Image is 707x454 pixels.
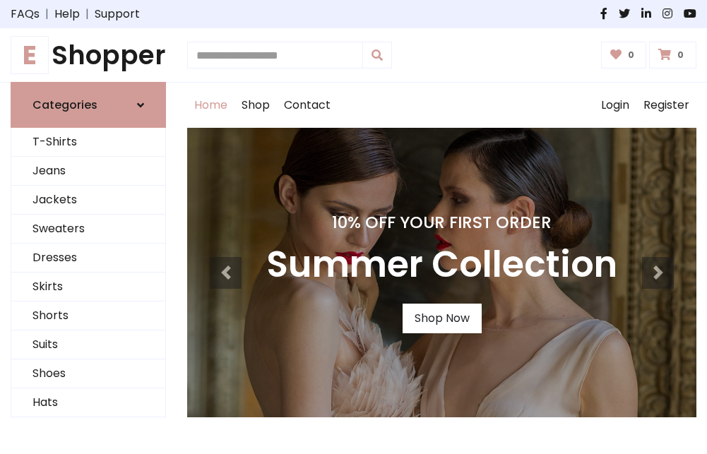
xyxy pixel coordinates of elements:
a: Skirts [11,273,165,301]
a: Shop [234,83,277,128]
h6: Categories [32,98,97,112]
h1: Shopper [11,40,166,71]
a: Jackets [11,186,165,215]
a: Home [187,83,234,128]
span: E [11,36,49,74]
a: Shoes [11,359,165,388]
a: Jeans [11,157,165,186]
a: EShopper [11,40,166,71]
h3: Summer Collection [266,244,617,287]
a: Register [636,83,696,128]
a: 0 [649,42,696,68]
a: T-Shirts [11,128,165,157]
a: FAQs [11,6,40,23]
a: Shorts [11,301,165,330]
span: | [40,6,54,23]
a: Hats [11,388,165,417]
a: Suits [11,330,165,359]
a: Login [594,83,636,128]
a: Sweaters [11,215,165,244]
a: 0 [601,42,647,68]
a: Contact [277,83,338,128]
span: 0 [624,49,638,61]
a: Help [54,6,80,23]
a: Shop Now [403,304,482,333]
span: 0 [674,49,687,61]
a: Support [95,6,140,23]
span: | [80,6,95,23]
a: Categories [11,82,166,128]
a: Dresses [11,244,165,273]
h4: 10% Off Your First Order [266,213,617,232]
